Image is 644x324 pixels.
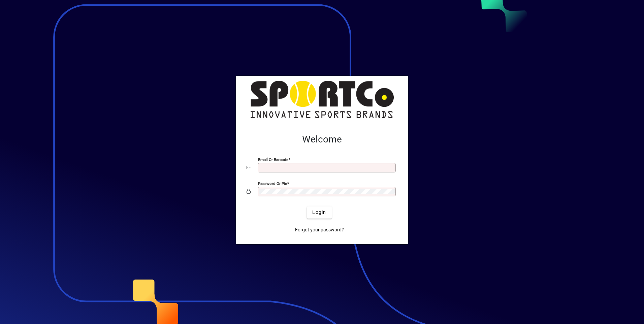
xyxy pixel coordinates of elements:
a: Forgot your password? [292,224,347,236]
span: Login [312,209,326,216]
mat-label: Email or Barcode [258,157,288,162]
h2: Welcome [247,134,397,145]
span: Forgot your password? [295,226,344,233]
button: Login [307,206,331,219]
mat-label: Password or Pin [258,181,287,186]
